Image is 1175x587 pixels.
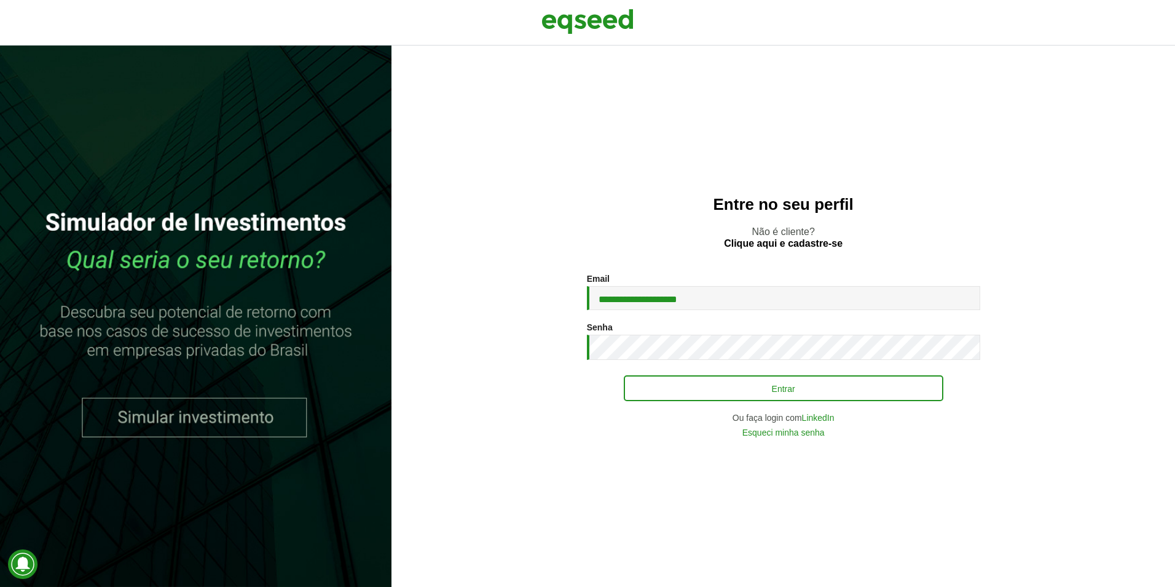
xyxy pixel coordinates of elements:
div: Ou faça login com [587,413,980,422]
label: Email [587,274,610,283]
a: LinkedIn [802,413,835,422]
p: Não é cliente? [416,226,1150,249]
a: Clique aqui e cadastre-se [724,239,843,249]
a: Esqueci minha senha [742,428,825,437]
img: EqSeed Logo [541,6,634,37]
h2: Entre no seu perfil [416,196,1150,214]
label: Senha [587,323,613,332]
button: Entrar [624,375,943,401]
